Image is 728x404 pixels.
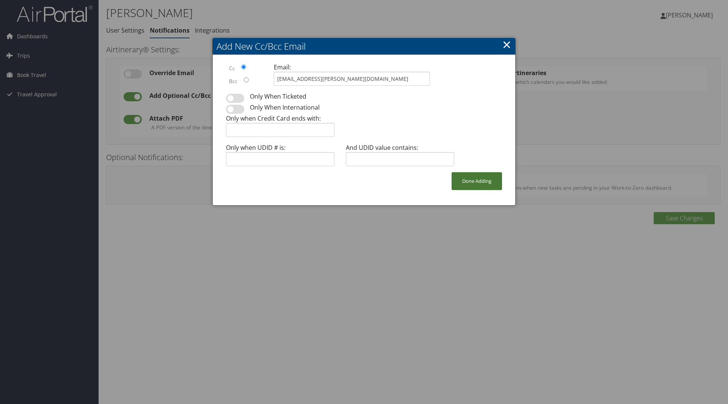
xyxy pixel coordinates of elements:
[220,143,340,172] div: Only when UDID # is:
[229,77,238,85] label: Bcc
[220,114,340,143] div: Only when Credit Card ends with:
[268,63,436,92] div: Email:
[502,37,511,52] a: ×
[229,64,235,72] label: Cc
[340,143,460,172] div: And UDID value contains:
[244,103,508,112] div: Only When International
[452,172,502,190] button: Done Adding
[244,92,508,101] div: Only When Ticketed
[213,38,515,55] h2: Add New Cc/Bcc Email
